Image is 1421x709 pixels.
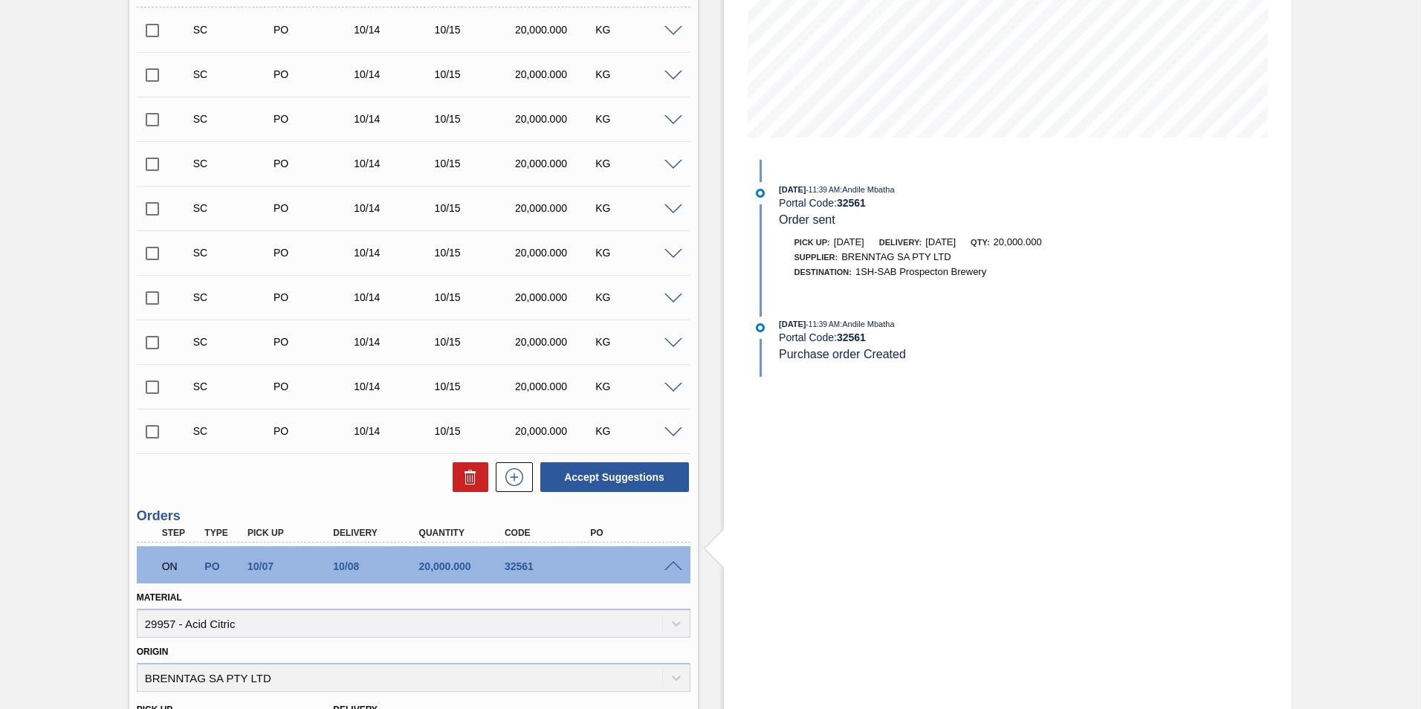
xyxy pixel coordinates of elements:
div: 10/15/2025 [431,113,521,125]
div: 20,000.000 [511,24,601,36]
img: atual [756,323,765,332]
div: Purchase order [270,113,360,125]
div: Portal Code: [779,197,1132,209]
div: Type [201,528,245,538]
strong: 32561 [837,331,866,343]
span: - 11:39 AM [806,186,841,194]
div: KG [592,291,682,303]
span: 1SH-SAB Prospecton Brewery [855,266,986,277]
div: Delivery [329,528,425,538]
button: Accept Suggestions [540,462,689,492]
div: 20,000.000 [511,336,601,348]
span: [DATE] [925,236,956,247]
div: Purchase order [270,425,360,437]
div: Purchase order [270,24,360,36]
div: KG [592,381,682,392]
div: Suggestion Created [190,202,279,214]
span: - 11:39 AM [806,320,841,328]
div: Code [501,528,597,538]
div: KG [592,113,682,125]
div: Suggestion Created [190,247,279,259]
div: 10/14/2025 [350,158,440,169]
div: Purchase order [270,158,360,169]
div: 10/14/2025 [350,381,440,392]
p: ON [162,560,199,572]
div: Purchase order [270,202,360,214]
div: Negotiating Order [158,550,203,583]
span: Delivery: [879,238,922,247]
div: KG [592,425,682,437]
div: 20,000.000 [511,291,601,303]
div: 10/15/2025 [431,381,521,392]
div: 10/15/2025 [431,247,521,259]
div: Purchase order [270,336,360,348]
div: 10/15/2025 [431,158,521,169]
div: 20,000.000 [511,425,601,437]
div: 20,000.000 [415,560,511,572]
div: Purchase order [270,291,360,303]
span: Supplier: [794,253,838,262]
div: Suggestion Created [190,336,279,348]
div: Suggestion Created [190,381,279,392]
h3: Orders [137,508,690,524]
div: KG [592,336,682,348]
div: 10/15/2025 [431,202,521,214]
div: Suggestion Created [190,24,279,36]
div: Purchase order [270,68,360,80]
div: 20,000.000 [511,158,601,169]
img: atual [756,189,765,198]
div: Suggestion Created [190,113,279,125]
div: Purchase order [270,381,360,392]
div: PO [586,528,682,538]
div: 10/14/2025 [350,24,440,36]
div: 10/14/2025 [350,247,440,259]
span: [DATE] [779,185,806,194]
div: KG [592,24,682,36]
span: : Andile Mbatha [840,320,894,328]
div: 10/14/2025 [350,336,440,348]
div: 10/14/2025 [350,202,440,214]
span: Order sent [779,213,835,226]
div: 10/14/2025 [350,68,440,80]
div: 10/15/2025 [431,425,521,437]
div: Pick up [244,528,340,538]
div: Accept Suggestions [533,461,690,493]
div: Purchase order [201,560,245,572]
div: 10/15/2025 [431,291,521,303]
div: 20,000.000 [511,381,601,392]
div: Purchase order [270,247,360,259]
span: [DATE] [779,320,806,328]
div: 10/14/2025 [350,425,440,437]
label: Material [137,592,182,603]
span: : Andile Mbatha [840,185,894,194]
div: Suggestion Created [190,158,279,169]
div: 10/15/2025 [431,68,521,80]
div: Step [158,528,203,538]
div: Quantity [415,528,511,538]
div: 20,000.000 [511,113,601,125]
div: KG [592,158,682,169]
div: Suggestion Created [190,68,279,80]
strong: 32561 [837,197,866,209]
span: BRENNTAG SA PTY LTD [841,251,951,262]
span: Qty: [971,238,989,247]
div: 10/14/2025 [350,291,440,303]
span: 20,000.000 [994,236,1042,247]
div: Suggestion Created [190,425,279,437]
div: KG [592,68,682,80]
div: Suggestion Created [190,291,279,303]
div: Delete Suggestions [445,462,488,492]
label: Origin [137,647,169,657]
span: Destination: [794,268,852,276]
div: 32561 [501,560,597,572]
div: 10/08/2025 [329,560,425,572]
span: Pick up: [794,238,830,247]
div: 10/07/2025 [244,560,340,572]
div: 10/15/2025 [431,336,521,348]
div: Portal Code: [779,331,1132,343]
div: 20,000.000 [511,68,601,80]
div: New suggestion [488,462,533,492]
div: 20,000.000 [511,202,601,214]
span: [DATE] [834,236,864,247]
div: 10/15/2025 [431,24,521,36]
